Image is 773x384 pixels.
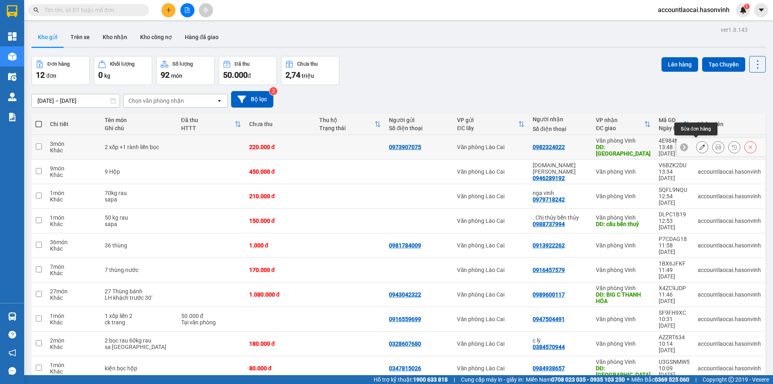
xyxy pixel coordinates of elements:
[199,3,213,17] button: aim
[740,6,747,14] img: icon-new-feature
[50,147,97,154] div: Khác
[596,267,651,273] div: Văn phòng Vinh
[596,214,651,221] div: Văn phòng Vinh
[533,316,565,322] div: 0947504491
[659,285,690,291] div: X4ZC9JDP
[457,365,524,372] div: Văn phòng Lào Cai
[698,340,761,347] div: accountlaocai.hasonvinh
[46,73,56,79] span: đơn
[105,196,173,203] div: sapa
[698,121,761,127] div: Nhân viên
[94,56,152,85] button: Khối lượng0kg
[698,267,761,273] div: accountlaocai.hasonvinh
[50,368,97,375] div: Khác
[533,196,565,203] div: 0979718242
[50,239,97,245] div: 36 món
[596,137,651,144] div: Văn phòng Vinh
[533,144,565,150] div: 0982324022
[655,376,689,383] strong: 0369 525 060
[50,295,97,301] div: Khác
[64,27,96,47] button: Trên xe
[50,344,97,350] div: Khác
[659,340,690,353] div: 10:14 [DATE]
[50,362,97,368] div: 1 món
[698,168,761,175] div: accountlaocai.hasonvinh
[551,376,625,383] strong: 0708 023 035 - 0935 103 250
[596,242,651,249] div: Văn phòng Vinh
[659,267,690,280] div: 11:49 [DATE]
[156,56,215,85] button: Số lượng92món
[249,267,311,273] div: 170.000 đ
[659,162,690,168] div: V6BZK2DU
[105,190,173,196] div: 70kg rau
[596,221,651,227] div: DĐ: cầu bến thuỷ
[50,141,97,147] div: 3 món
[631,375,689,384] span: Miền Bắc
[105,117,173,123] div: Tên món
[8,312,17,321] img: warehouse-icon
[8,349,16,357] span: notification
[744,4,750,9] sup: 1
[596,359,651,365] div: Văn phòng Vinh
[659,187,690,193] div: SQFL9NQU
[659,168,690,181] div: 13:34 [DATE]
[596,285,651,291] div: Văn phòng Vinh
[107,6,194,20] b: [DOMAIN_NAME]
[50,319,97,326] div: Khác
[596,117,644,123] div: VP nhận
[8,113,17,121] img: solution-icon
[48,61,70,67] div: Đơn hàng
[457,117,518,123] div: VP gửi
[50,264,97,270] div: 7 món
[161,3,176,17] button: plus
[50,313,97,319] div: 1 món
[249,121,311,127] div: Chưa thu
[184,7,190,13] span: file-add
[105,337,173,344] div: 2 bọc rau 60kg rau
[596,291,651,304] div: DĐ: BIG C THANH HÓA
[533,365,565,372] div: 0984938657
[533,267,565,273] div: 0916457579
[297,61,318,67] div: Chưa thu
[249,144,311,150] div: 220.000 đ
[745,4,748,9] span: 1
[50,288,97,295] div: 27 món
[457,316,524,322] div: Văn phòng Lào Cai
[698,218,761,224] div: accountlaocai.hasonvinh
[8,331,16,338] span: question-circle
[203,7,209,13] span: aim
[596,193,651,199] div: Văn phòng Vinh
[8,367,16,375] span: message
[533,126,588,132] div: Số điện thoại
[659,218,690,230] div: 12:53 [DATE]
[104,73,110,79] span: kg
[659,125,683,131] div: Ngày ĐH
[31,27,64,47] button: Kho gửi
[281,56,339,85] button: Chưa thu2,74 triệu
[659,193,690,206] div: 12:54 [DATE]
[105,319,173,326] div: ck trang
[596,316,651,322] div: Văn phòng Vinh
[698,365,761,372] div: accountlaocai.hasonvinh
[596,144,651,157] div: DĐ: ngã ba giang
[248,73,251,79] span: đ
[33,7,39,13] span: search
[105,288,173,295] div: 27 Thùng bánh
[34,10,121,41] b: [PERSON_NAME] (Vinh - Sapa)
[389,291,421,298] div: 0943042322
[50,165,97,172] div: 9 món
[44,6,139,15] input: Tìm tên, số ĐT hoặc mã đơn
[50,190,97,196] div: 1 món
[661,57,698,72] button: Lên hàng
[315,114,385,135] th: Toggle SortBy
[31,56,90,85] button: Đơn hàng12đơn
[249,291,311,298] div: 1.080.000 đ
[249,365,311,372] div: 80.000 đ
[651,5,736,15] span: accountlaocai.hasonvinh
[698,291,761,298] div: accountlaocai.hasonvinh
[8,32,17,41] img: dashboard-icon
[533,162,588,175] div: C.KIM
[105,168,173,175] div: 9 Hộp
[457,193,524,199] div: Văn phòng Lào Cai
[533,190,588,196] div: nga vinh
